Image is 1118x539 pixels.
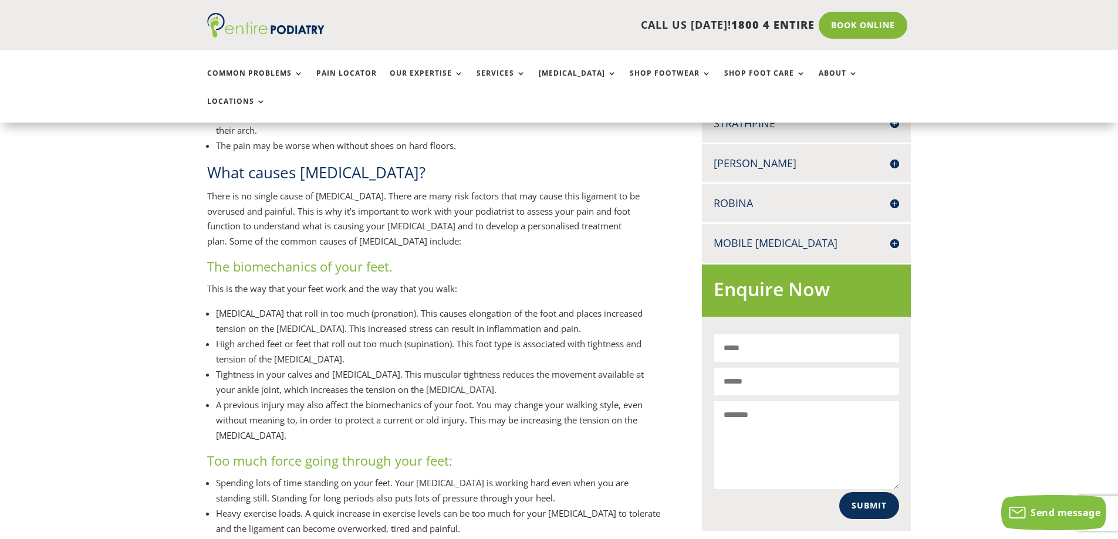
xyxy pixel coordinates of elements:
[216,475,664,506] li: Spending lots of time standing on your feet. Your [MEDICAL_DATA] is working hard even when you ar...
[216,367,664,397] li: Tightness in your calves and [MEDICAL_DATA]. This muscular tightness reduces the movement availab...
[216,397,664,443] li: A previous injury may also affect the biomechanics of your foot. You may change your walking styl...
[207,257,664,282] h3: The biomechanics of your feet.
[216,138,664,153] li: The pain may be worse when without shoes on hard floors.
[714,236,899,250] h4: Mobile [MEDICAL_DATA]
[207,189,664,257] p: There is no single cause of [MEDICAL_DATA]. There are many risk factors that may cause this ligam...
[839,492,899,519] button: Submit
[207,28,325,40] a: Entire Podiatry
[539,69,617,94] a: [MEDICAL_DATA]
[1001,495,1106,530] button: Send message
[731,18,815,32] span: 1800 4 ENTIRE
[724,69,806,94] a: Shop Foot Care
[714,116,899,131] h4: Strathpine
[207,452,664,476] h3: Too much force going through your feet:
[216,336,664,367] li: High arched feet or feet that roll out too much (supination). This foot type is associated with t...
[714,276,899,309] h2: Enquire Now
[216,506,664,536] li: Heavy exercise loads. A quick increase in exercise levels can be too much for your [MEDICAL_DATA]...
[819,69,858,94] a: About
[207,162,664,189] h2: What causes [MEDICAL_DATA]?
[207,282,664,306] p: This is the way that your feet work and the way that you walk:
[819,12,907,39] a: Book Online
[477,69,526,94] a: Services
[316,69,377,94] a: Pain Locator
[207,69,303,94] a: Common Problems
[714,196,899,211] h4: Robina
[1031,506,1100,519] span: Send message
[630,69,711,94] a: Shop Footwear
[207,13,325,38] img: logo (1)
[207,97,266,123] a: Locations
[714,156,899,171] h4: [PERSON_NAME]
[370,18,815,33] p: CALL US [DATE]!
[390,69,464,94] a: Our Expertise
[216,306,664,336] li: [MEDICAL_DATA] that roll in too much (pronation). This causes elongation of the foot and places i...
